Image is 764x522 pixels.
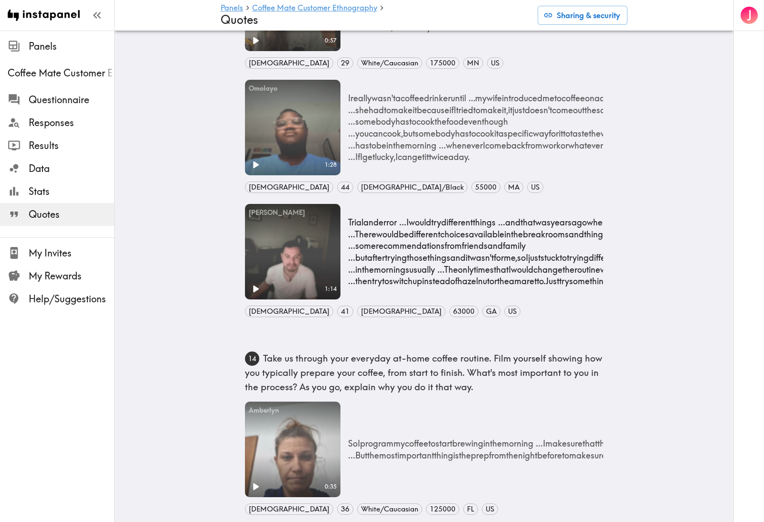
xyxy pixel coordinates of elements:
[325,160,339,169] span: 1:28
[29,185,114,198] span: Stats
[538,6,627,25] button: Sharing & security
[747,7,752,24] span: J
[221,4,243,13] a: Panels
[29,208,114,221] span: Quotes
[426,58,459,68] span: 175000
[488,58,503,68] span: US
[358,504,422,514] span: White/Caucasian
[338,58,353,68] span: 29
[29,292,114,306] span: Help/Suggestions
[221,13,530,27] h4: Quotes
[348,437,691,461] p: So I program my coffee to start brewing in the morning ... I make sure that the timer is set ... ...
[29,246,114,260] span: My Invites
[29,162,114,175] span: Data
[29,269,114,283] span: My Rewards
[338,504,353,514] span: 36
[325,482,339,491] span: 0:35
[358,182,467,192] span: [DEMOGRAPHIC_DATA]/Black
[29,93,114,107] span: Questionnaire
[245,30,266,51] button: Play
[450,306,478,317] span: 63000
[245,504,333,514] span: [DEMOGRAPHIC_DATA]
[29,139,114,152] span: Results
[740,6,759,25] button: J
[505,306,520,317] span: US
[245,306,333,317] span: [DEMOGRAPHIC_DATA]
[8,66,114,80] span: Coffee Mate Customer Ethnography
[325,285,339,293] span: 1:14
[472,182,500,192] span: 55000
[245,80,340,97] div: Omolayo
[245,204,340,222] div: [PERSON_NAME]
[464,58,483,68] span: MN
[426,504,459,514] span: 125000
[29,116,114,129] span: Responses
[245,402,340,419] div: Amberlyn
[245,352,602,393] span: Take us through your everyday at-home coffee routine. Film yourself showing how you typically pre...
[505,182,523,192] span: MA
[245,154,266,175] button: Play
[358,58,422,68] span: White/Caucasian
[245,58,333,68] span: [DEMOGRAPHIC_DATA]
[528,182,543,192] span: US
[245,476,266,497] button: Play
[245,278,266,299] button: Play
[338,306,353,317] span: 41
[464,504,477,514] span: FL
[358,306,445,317] span: [DEMOGRAPHIC_DATA]
[483,306,500,317] span: GA
[245,182,333,192] span: [DEMOGRAPHIC_DATA]
[252,4,377,13] a: Coffee Mate Customer Ethnography
[248,354,256,363] text: 14
[325,36,339,45] span: 0:57
[338,182,353,192] span: 44
[29,40,114,53] span: Panels
[482,504,498,514] span: US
